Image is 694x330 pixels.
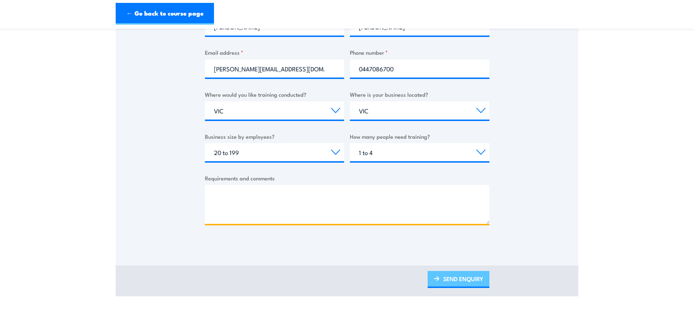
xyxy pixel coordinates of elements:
[205,132,344,141] label: Business size by employees?
[350,48,489,57] label: Phone number
[116,3,214,25] a: ← Go back to course page
[205,174,489,182] label: Requirements and comments
[350,90,489,99] label: Where is your business located?
[428,271,489,288] a: SEND ENQUIRY
[350,132,489,141] label: How many people need training?
[205,48,344,57] label: Email address
[205,90,344,99] label: Where would you like training conducted?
